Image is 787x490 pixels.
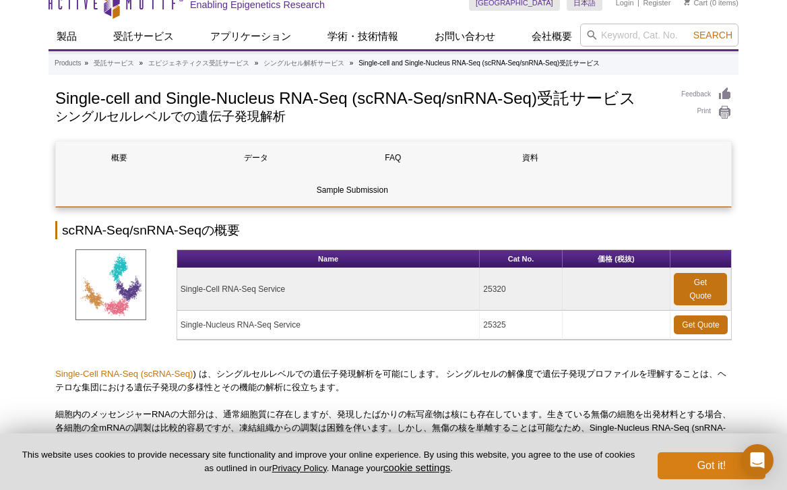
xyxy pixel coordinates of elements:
h2: scRNA-Seq/snRNA-Seqの概要 [55,221,732,239]
button: cookie settings [383,462,450,473]
a: 概要 [56,142,183,174]
th: 価格 (税抜) [563,250,670,268]
li: » [255,59,259,67]
a: Products [55,57,81,69]
div: Open Intercom Messenger [741,444,774,477]
li: » [84,59,88,67]
li: » [350,59,354,67]
button: Search [689,29,736,41]
td: 25320 [480,268,562,311]
a: FAQ [329,142,456,174]
a: シングルセル解析サービス [263,57,344,69]
td: Single-Nucleus RNA-Seq Service [177,311,480,340]
td: 25325 [480,311,562,340]
h1: Single-cell and Single-Nucleus RNA-Seq (scRNA-Seq/snRNA-Seq)受託サービス [55,87,668,107]
a: データ [193,142,319,174]
a: エピジェネティクス受託サービス [148,57,249,69]
a: 会社概要 [524,24,580,49]
a: 製品 [49,24,85,49]
p: This website uses cookies to provide necessary site functionality and improve your online experie... [22,449,635,474]
a: 受託サービス [94,57,134,69]
th: Cat No. [480,250,562,268]
a: Get Quote [674,315,728,334]
a: Sample Submission [56,174,649,206]
h2: シングルセルレベルでの遺伝子発現解析 [55,111,668,123]
a: Single-Cell RNA-Seq (scRNA-Seq) [55,369,193,379]
a: アプリケーション [202,24,299,49]
a: 資料 [467,142,594,174]
li: » [139,59,144,67]
a: 学術・技術情報 [319,24,406,49]
a: Feedback [681,87,732,102]
th: Name [177,250,480,268]
p: ) は、シングルセルレベルでの遺伝子発現解析を可能にします。 シングルセルの解像度で遺伝子発現プロファイルを理解することは、ヘテロな集団における遺伝子発現の多様性とその機能の解析に役立ちます。 [55,367,732,394]
a: Print [681,105,732,120]
input: Keyword, Cat. No. [580,24,738,47]
td: Single-Cell RNA-Seq Service [177,268,480,311]
a: お問い合わせ [427,24,503,49]
a: 受託サービス [105,24,182,49]
a: Privacy Policy [272,463,327,473]
img: scRNA-Seq Service [75,249,146,320]
a: Get Quote [674,273,727,305]
span: Search [693,30,732,40]
button: Got it! [658,452,765,479]
p: 細胞内のメッセンジャーRNAの大部分は、通常細胞質に存在しますが、発現したばかりの転写産物は核にも存在しています。生きている無傷の細胞を出発材料とする場合、各細胞の全mRNAの調製は比較的容易で... [55,408,732,448]
li: Single-cell and Single-Nucleus RNA-Seq (scRNA-Seq/snRNA-Seq)受託サービス [358,59,600,67]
